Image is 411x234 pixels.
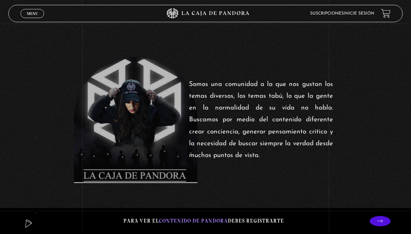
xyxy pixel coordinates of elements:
span: Menu [27,11,38,16]
a: Inicie sesión [344,11,374,16]
span: Cerrar [24,17,41,22]
span: contenido de Pandora [159,218,228,224]
p: Somos una comunidad a la que nos gustan los temas diversos, los temas tabú, lo que la gente en la... [189,79,333,162]
a: View your shopping cart [381,9,391,18]
a: Suscripciones [310,11,344,16]
p: Para ver el debes registrarte [123,216,284,226]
